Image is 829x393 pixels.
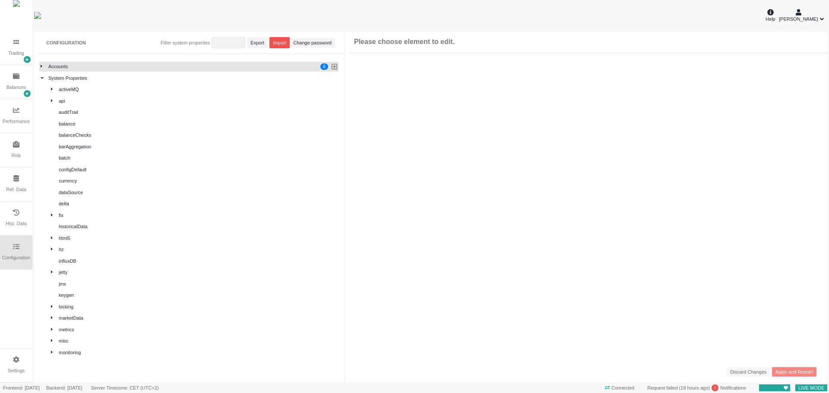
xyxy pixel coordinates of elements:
div: balance [59,120,337,128]
div: html5 [59,235,337,242]
span: Export [250,39,264,47]
div: Balances [6,84,26,91]
div: Filter system properties [161,39,210,47]
div: fix [59,212,337,219]
div: hz [59,246,337,253]
div: configDefault [59,166,337,173]
div: monitoring [59,349,337,356]
div: historicalData [59,223,337,230]
div: marketData [59,314,337,322]
span: Discard Changes [730,368,766,376]
div: Configuration [2,254,30,261]
div: Ref. Data [6,186,26,193]
div: api [59,97,337,105]
span: [PERSON_NAME] [779,16,818,23]
div: balanceChecks [59,132,337,139]
span: ( ) [678,385,710,390]
div: Help [766,8,775,22]
div: activeMQ [59,86,337,93]
div: jmx [59,280,337,288]
div: dataSource [59,189,337,196]
div: misc [59,337,337,345]
span: Import [273,39,286,47]
div: Hist. Data [6,220,26,227]
div: auditTrail [59,109,337,116]
div: Risk [12,152,21,159]
div: Performance [3,118,30,125]
span: Change password [293,39,332,47]
div: currency [59,177,337,185]
div: metrics [59,326,337,333]
p: 6 [323,63,326,72]
div: batch [59,154,337,162]
div: influxDB [59,258,337,265]
div: Settings [8,367,25,374]
div: locking [59,303,337,311]
div: Trading [8,50,24,57]
div: System Properties [48,75,337,82]
div: nostroHedging [59,360,337,368]
div: keygen [59,292,337,299]
span: Connected [602,384,637,393]
sup: 6 [320,63,328,70]
div: delta [59,200,337,208]
span: 1 [714,385,716,391]
div: CONFIGURATION [46,39,86,47]
div: barAggregation [59,143,337,151]
div: Accounts [48,63,317,70]
span: LIVE MODE [795,384,827,393]
span: Apply and Restart [775,368,813,376]
h3: Please choose element to edit. [354,38,455,46]
div: jetty [59,269,337,276]
span: Request failed [647,385,677,390]
span: 24.9.2025 15:26:00 [680,385,708,390]
img: wyden_logotype_blue.svg [34,12,41,19]
div: Notifications [644,384,749,393]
